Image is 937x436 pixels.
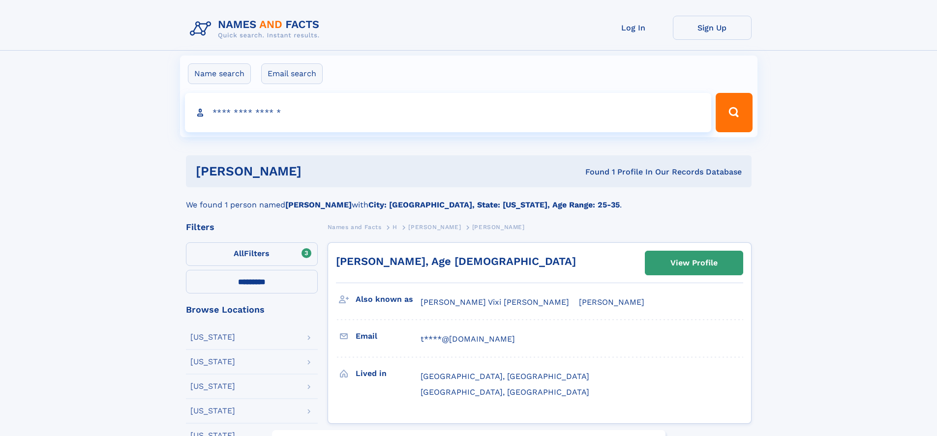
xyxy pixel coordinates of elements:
h3: Lived in [356,365,421,382]
div: Found 1 Profile In Our Records Database [443,167,742,177]
a: Log In [594,16,673,40]
b: [PERSON_NAME] [285,200,352,209]
span: [GEOGRAPHIC_DATA], [GEOGRAPHIC_DATA] [421,372,589,381]
span: [PERSON_NAME] [408,224,461,231]
label: Filters [186,242,318,266]
button: Search Button [716,93,752,132]
b: City: [GEOGRAPHIC_DATA], State: [US_STATE], Age Range: 25-35 [368,200,620,209]
div: Filters [186,223,318,232]
div: We found 1 person named with . [186,187,752,211]
span: [PERSON_NAME] Vixi [PERSON_NAME] [421,297,569,307]
span: All [234,249,244,258]
span: [GEOGRAPHIC_DATA], [GEOGRAPHIC_DATA] [421,387,589,397]
img: Logo Names and Facts [186,16,328,42]
label: Name search [188,63,251,84]
h3: Also known as [356,291,421,308]
span: [PERSON_NAME] [472,224,525,231]
a: Names and Facts [328,221,382,233]
input: search input [185,93,712,132]
a: Sign Up [673,16,752,40]
h3: Email [356,328,421,345]
div: [US_STATE] [190,407,235,415]
label: Email search [261,63,323,84]
h1: [PERSON_NAME] [196,165,444,177]
div: [US_STATE] [190,358,235,366]
div: [US_STATE] [190,382,235,390]
div: View Profile [670,252,718,274]
a: H [393,221,397,233]
span: H [393,224,397,231]
a: [PERSON_NAME], Age [DEMOGRAPHIC_DATA] [336,255,576,267]
span: [PERSON_NAME] [579,297,644,307]
a: [PERSON_NAME] [408,221,461,233]
div: [US_STATE] [190,333,235,341]
a: View Profile [645,251,743,275]
div: Browse Locations [186,305,318,314]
